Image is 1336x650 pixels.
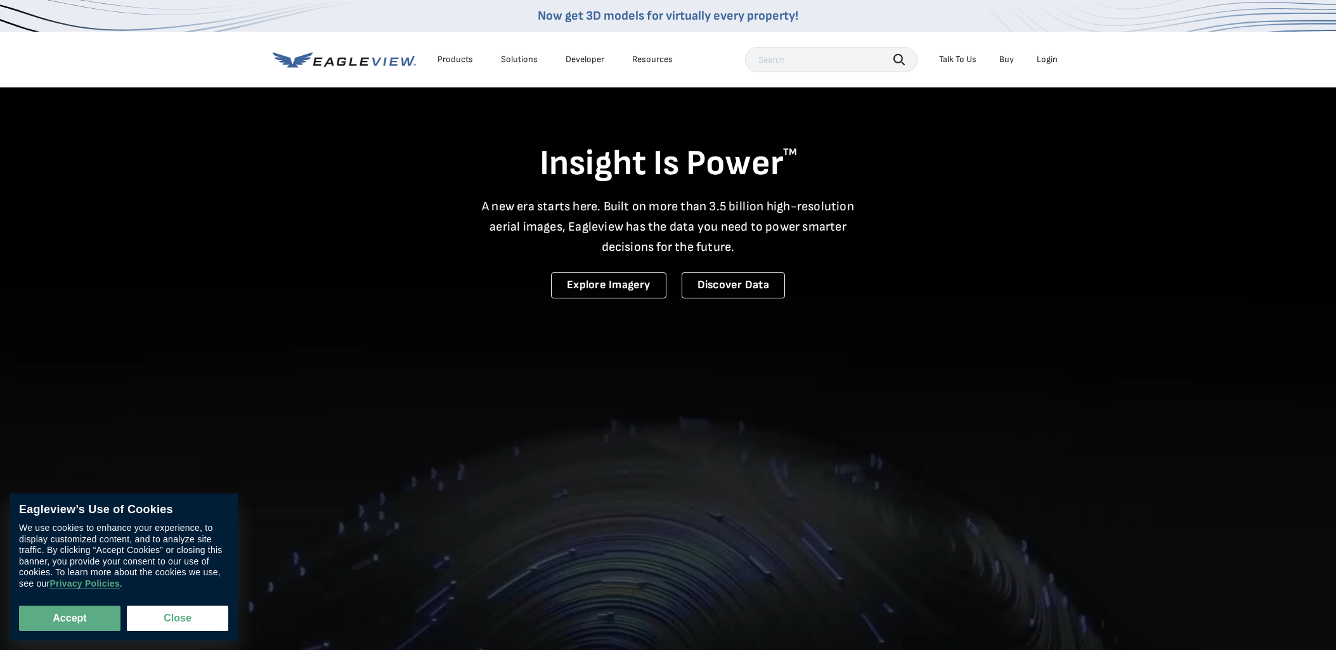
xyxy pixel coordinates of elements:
[19,523,228,590] div: We use cookies to enhance your experience, to display customized content, and to analyze site tra...
[127,606,228,631] button: Close
[551,272,666,298] a: Explore Imagery
[19,503,228,517] div: Eagleview’s Use of Cookies
[682,272,785,298] a: Discover Data
[783,146,797,158] sup: TM
[632,54,673,65] div: Resources
[745,47,918,72] input: Search
[999,54,1014,65] a: Buy
[49,579,119,590] a: Privacy Policies
[939,54,976,65] div: Talk To Us
[501,54,538,65] div: Solutions
[19,606,120,631] button: Accept
[1037,54,1058,65] div: Login
[273,142,1064,186] h1: Insight Is Power
[438,54,473,65] div: Products
[538,8,798,23] a: Now get 3D models for virtually every property!
[566,54,604,65] a: Developer
[474,196,862,257] p: A new era starts here. Built on more than 3.5 billion high-resolution aerial images, Eagleview ha...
